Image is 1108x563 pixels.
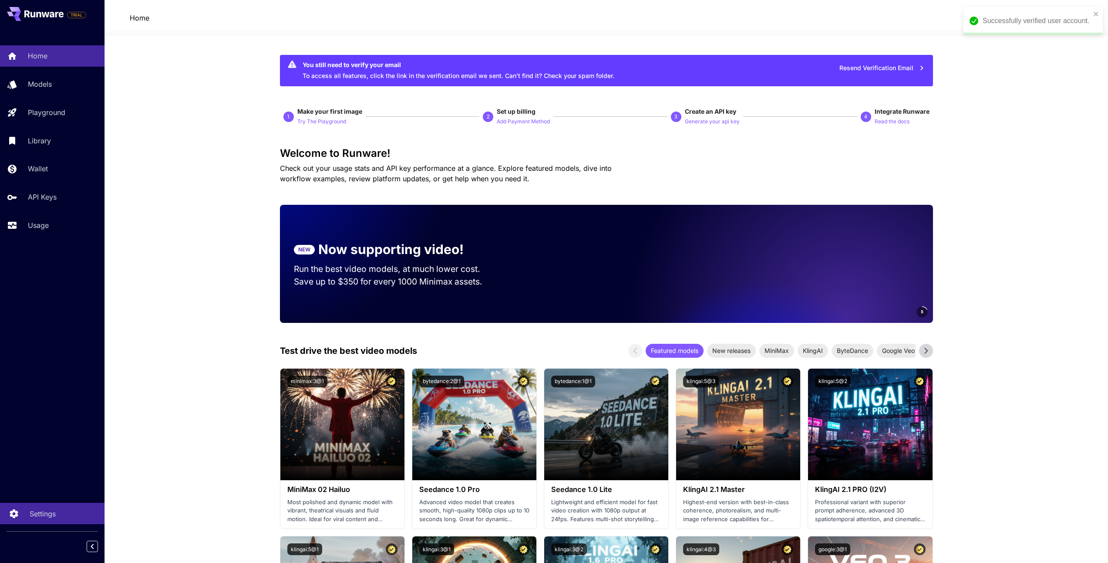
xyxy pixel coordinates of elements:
[808,369,932,480] img: alt
[386,543,397,555] button: Certified Model – Vetted for best performance and includes a commercial license.
[685,118,740,126] p: Generate your api key
[28,220,49,231] p: Usage
[983,16,1091,26] div: Successfully verified user account.
[921,309,923,315] span: 5
[646,346,704,355] span: Featured models
[832,346,873,355] span: ByteDance
[28,163,48,174] p: Wallet
[551,498,661,524] p: Lightweight and efficient model for fast video creation with 1080p output at 24fps. Features mult...
[297,116,346,126] button: Try The Playground
[875,108,930,115] span: Integrate Runware
[93,539,104,554] div: Collapse sidebar
[28,107,65,118] p: Playground
[28,51,47,61] p: Home
[287,376,327,387] button: minimax:3@1
[518,376,529,387] button: Certified Model – Vetted for best performance and includes a commercial license.
[294,275,497,288] p: Save up to $350 for every 1000 Minimax assets.
[551,485,661,494] h3: Seedance 1.0 Lite
[683,376,719,387] button: klingai:5@3
[1093,10,1099,17] button: close
[497,108,535,115] span: Set up billing
[650,543,661,555] button: Certified Model – Vetted for best performance and includes a commercial license.
[518,543,529,555] button: Certified Model – Vetted for best performance and includes a commercial license.
[914,376,926,387] button: Certified Model – Vetted for best performance and includes a commercial license.
[875,118,909,126] p: Read the docs
[798,344,828,358] div: KlingAI
[280,147,933,159] h3: Welcome to Runware!
[287,498,397,524] p: Most polished and dynamic model with vibrant, theatrical visuals and fluid motion. Ideal for vira...
[412,369,536,480] img: alt
[130,13,149,23] nav: breadcrumb
[683,498,793,524] p: Highest-end version with best-in-class coherence, photorealism, and multi-image reference capabil...
[544,369,668,480] img: alt
[707,344,756,358] div: New releases
[303,58,614,84] div: To access all features, click the link in the verification email we sent. Can’t find it? Check yo...
[646,344,704,358] div: Featured models
[130,13,149,23] a: Home
[551,376,595,387] button: bytedance:1@1
[832,344,873,358] div: ByteDance
[815,543,850,555] button: google:3@1
[707,346,756,355] span: New releases
[297,108,362,115] span: Make your first image
[419,376,464,387] button: bytedance:2@1
[287,113,290,121] p: 1
[685,108,736,115] span: Create an API key
[683,543,719,555] button: klingai:4@3
[287,543,322,555] button: klingai:5@1
[419,498,529,524] p: Advanced video model that creates smooth, high-quality 1080p clips up to 10 seconds long. Great f...
[914,543,926,555] button: Certified Model – Vetted for best performance and includes a commercial license.
[676,369,800,480] img: alt
[287,485,397,494] h3: MiniMax 02 Hailuo
[497,116,550,126] button: Add Payment Method
[815,485,925,494] h3: KlingAI 2.1 PRO (I2V)
[298,246,310,254] p: NEW
[318,240,464,259] p: Now supporting video!
[30,509,56,519] p: Settings
[781,543,793,555] button: Certified Model – Vetted for best performance and includes a commercial license.
[386,376,397,387] button: Certified Model – Vetted for best performance and includes a commercial license.
[28,192,57,202] p: API Keys
[877,344,920,358] div: Google Veo
[497,118,550,126] p: Add Payment Method
[798,346,828,355] span: KlingAI
[67,12,86,18] span: TRIAL
[419,485,529,494] h3: Seedance 1.0 Pro
[280,164,612,183] span: Check out your usage stats and API key performance at a glance. Explore featured models, dive int...
[875,116,909,126] button: Read the docs
[294,263,497,275] p: Run the best video models, at much lower cost.
[864,113,867,121] p: 4
[280,369,404,480] img: alt
[67,10,86,20] span: Add your payment card to enable full platform functionality.
[683,485,793,494] h3: KlingAI 2.1 Master
[815,376,851,387] button: klingai:5@2
[815,498,925,524] p: Professional variant with superior prompt adherence, advanced 3D spatiotemporal attention, and ci...
[674,113,677,121] p: 3
[87,541,98,552] button: Collapse sidebar
[877,346,920,355] span: Google Veo
[685,116,740,126] button: Generate your api key
[759,344,794,358] div: MiniMax
[419,543,454,555] button: klingai:3@1
[487,113,490,121] p: 2
[781,376,793,387] button: Certified Model – Vetted for best performance and includes a commercial license.
[280,344,417,357] p: Test drive the best video models
[551,543,587,555] button: klingai:3@2
[650,376,661,387] button: Certified Model – Vetted for best performance and includes a commercial license.
[28,79,52,89] p: Models
[835,59,930,77] button: Resend Verification Email
[28,136,51,146] p: Library
[759,346,794,355] span: MiniMax
[297,118,346,126] p: Try The Playground
[303,60,614,69] div: You still need to verify your email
